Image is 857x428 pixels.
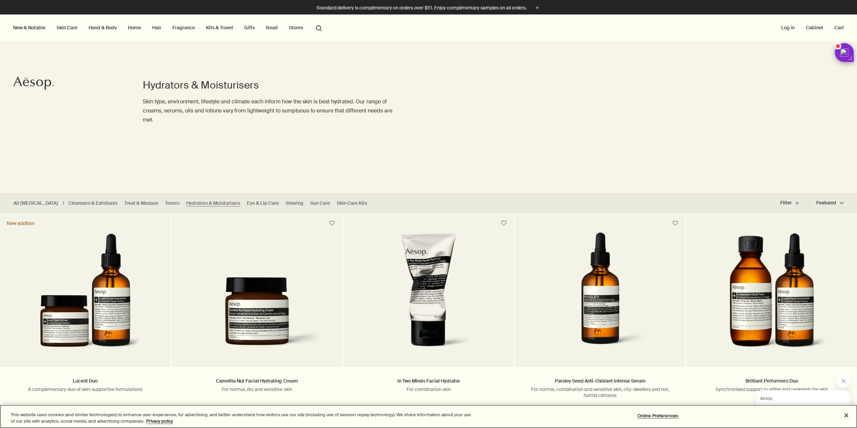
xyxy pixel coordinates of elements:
button: Cart [833,23,845,32]
img: Camellia Nut Facial Hydrating Cream in amber glass jar [182,277,332,357]
a: Skin Care [55,23,79,32]
span: Our consultants are available now to offer personalised product advice. [4,14,85,33]
p: Standard delivery is complimentary on orders over $51. Enjoy complimentary samples on all orders. [317,4,527,11]
button: Log in [780,23,796,32]
div: New addition [7,220,35,226]
div: This website uses cookies (and similar technologies) to enhance user experience, for advertising,... [11,411,471,425]
button: Stores [288,23,304,32]
h1: Hydrators & Moisturisers [143,78,401,92]
a: In Two Minds Facial Hydrator in 60ml tube [343,232,514,367]
button: Filter [780,195,808,211]
img: Lucent Facial Refiner 60mL and Lucent Facial Concentrate 100mL [30,232,140,357]
a: In Two Minds Facial Hydrator [397,378,460,384]
a: Skin Care Kits [337,200,367,206]
a: Read [265,23,279,32]
a: Gifts [243,23,256,32]
button: Featured [808,195,844,211]
button: Standard delivery is complimentary on orders over $51. Enjoy complimentary samples on all orders. [317,4,541,12]
a: Treat & Masque [124,200,158,206]
button: Close [839,408,854,423]
a: All [MEDICAL_DATA] [13,200,58,206]
p: Synchronised support to refine and replenish the skin [696,386,847,392]
a: Hand & Body [87,23,118,32]
p: For normal, dry and sensitive skin [182,386,332,392]
p: Skin type, environment, lifestyle and climate each inform how the skin is best hydrated. Our rang... [143,97,401,125]
a: Camellia Nut Facial Hydrating Cream in amber glass jar [172,232,342,367]
a: Home [127,23,142,32]
img: Immaculate facial tonic and Lucent facial concentrate bottles placed next to each other [717,232,827,357]
a: Lucent Duo [73,378,98,384]
a: Hydrators & Moisturisers [186,200,240,206]
p: For combination skin [353,386,504,392]
img: In Two Minds Facial Hydrator in 60ml tube [367,232,490,357]
a: Parsley Seed Anti-Oxidant Intense Serum [555,378,646,384]
a: More information about your privacy, opens in a new tab [146,418,173,424]
a: Hair [151,23,163,32]
nav: primary [12,14,325,41]
button: New & Notable [12,23,47,32]
a: Cabinet [804,23,825,32]
button: Save to cabinet [498,217,510,229]
a: Cleansers & Exfoliants [68,200,118,206]
button: Save to cabinet [326,217,338,229]
a: Eye & Lip Care [247,200,279,206]
a: Kits & Travel [205,23,234,32]
iframe: Close message from Aesop [837,374,850,388]
svg: Aesop [13,76,54,90]
div: Aesop says "Our consultants are available now to offer personalised product advice.". Open messag... [740,374,850,421]
iframe: Message from Aesop [756,390,850,421]
p: For normal, combination and sensitive skin, city-dwellers and hot, humid climates [525,386,675,398]
a: Toners [165,200,179,206]
a: Fragrance [171,23,196,32]
a: Immaculate facial tonic and Lucent facial concentrate bottles placed next to each other [686,232,857,367]
a: Sun Care [310,200,330,206]
a: Parsley Seed Anti Oxidant Intense Serum 60mL in amber bottle [515,232,686,367]
a: Aesop [12,75,56,93]
p: A complementary duo of skin-supportive formulations [10,386,161,392]
button: Save to cabinet [669,217,681,229]
a: Shaving [286,200,303,206]
nav: supplementary [780,14,845,41]
button: Online Preferences, Opens the preference center dialog [637,409,679,423]
a: Camellia Nut Facial Hydrating Cream [216,378,298,384]
button: Open search [313,21,325,34]
img: Parsley Seed Anti Oxidant Intense Serum 60mL in amber bottle [536,232,664,357]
